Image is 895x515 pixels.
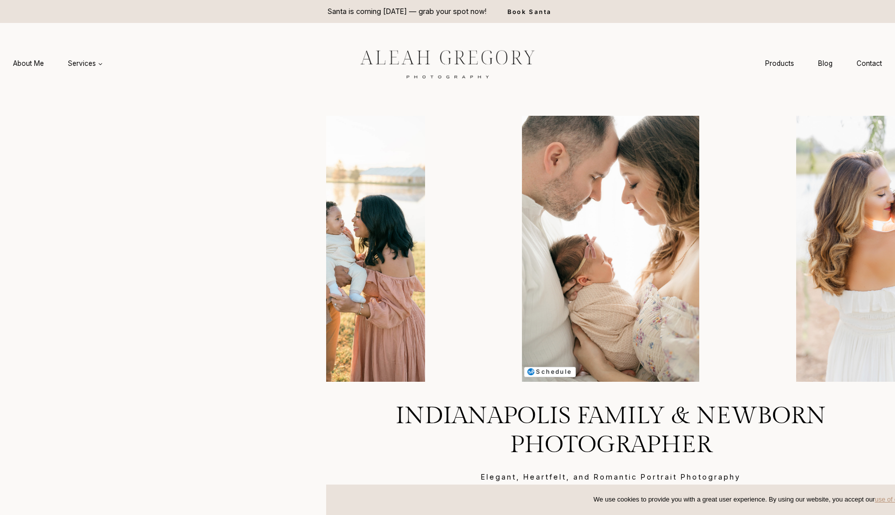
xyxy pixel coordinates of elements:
[335,42,560,84] img: aleah gregory logo
[806,54,845,73] a: Blog
[477,116,744,382] img: Parents holding their baby lovingly by Indianapolis newborn photographer
[350,402,871,459] h1: Indianapolis Family & Newborn Photographer
[753,54,806,73] a: Products
[536,368,572,375] span: Schedule
[1,54,115,73] nav: Primary
[328,6,486,17] p: Santa is coming [DATE] — grab your spot now!
[845,54,894,73] a: Contact
[350,472,871,483] p: Elegant, Heartfelt, and Romantic Portrait Photography
[56,54,115,73] button: Child menu of Services
[477,116,744,382] li: 2 of 4
[1,54,56,73] a: About Me
[753,54,894,73] nav: Secondary
[524,367,576,378] button: Schedule
[203,116,469,382] img: Family enjoying a sunny day by the lake.
[203,116,469,382] li: 1 of 4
